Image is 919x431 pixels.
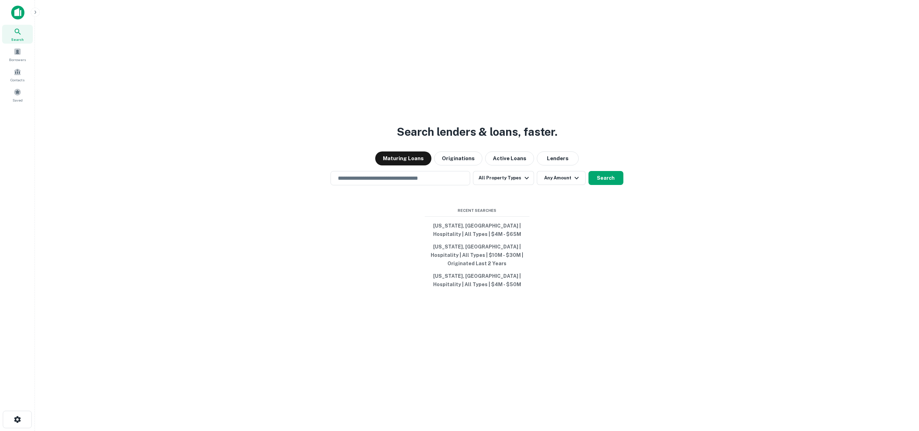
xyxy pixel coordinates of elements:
a: Search [2,25,33,44]
a: Saved [2,86,33,104]
button: Any Amount [537,171,586,185]
button: [US_STATE], [GEOGRAPHIC_DATA] | Hospitality | All Types | $4M - $50M [425,270,529,291]
button: Lenders [537,151,579,165]
span: Saved [13,97,23,103]
span: Recent Searches [425,208,529,214]
button: Search [588,171,623,185]
a: Contacts [2,65,33,84]
button: Active Loans [485,151,534,165]
button: Maturing Loans [375,151,431,165]
img: capitalize-icon.png [11,6,24,20]
iframe: Chat Widget [884,375,919,409]
h3: Search lenders & loans, faster. [397,124,557,140]
span: Contacts [10,77,24,83]
span: Search [11,37,24,42]
button: Originations [434,151,482,165]
a: Borrowers [2,45,33,64]
button: [US_STATE], [GEOGRAPHIC_DATA] | Hospitality | All Types | $4M - $65M [425,220,529,240]
button: [US_STATE], [GEOGRAPHIC_DATA] | Hospitality | All Types | $10M - $30M | Originated Last 2 Years [425,240,529,270]
button: All Property Types [473,171,534,185]
span: Borrowers [9,57,26,62]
